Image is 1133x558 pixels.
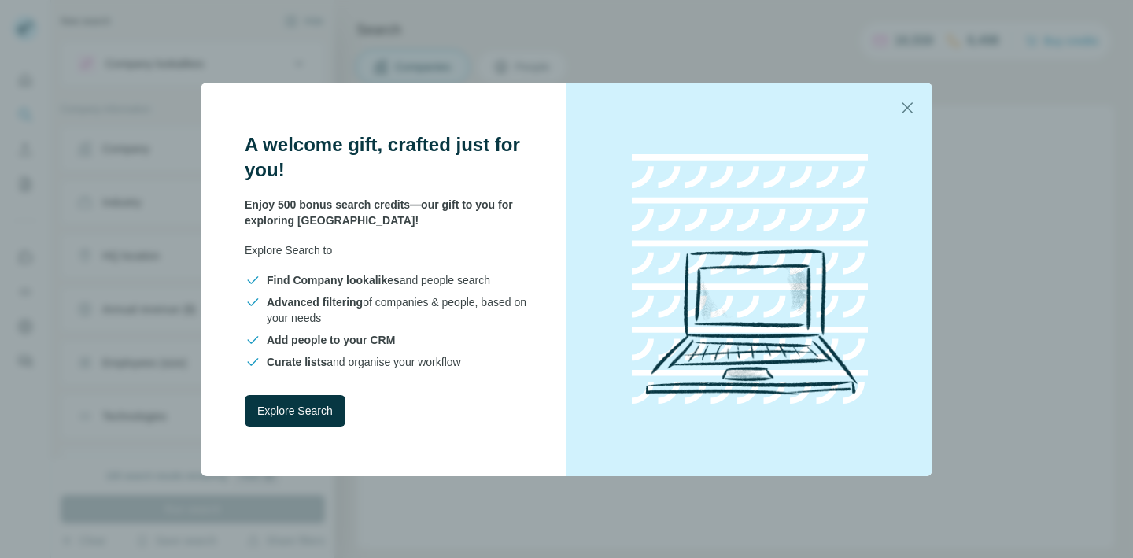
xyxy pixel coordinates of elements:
span: Advanced filtering [267,296,363,309]
p: Explore Search to [245,242,529,258]
img: laptop [608,138,891,421]
span: of companies & people, based on your needs [267,294,529,326]
span: and people search [267,272,490,288]
p: Enjoy 500 bonus search credits—our gift to you for exploring [GEOGRAPHIC_DATA]! [245,197,529,228]
span: Explore Search [257,403,333,419]
h3: A welcome gift, crafted just for you! [245,132,529,183]
span: Add people to your CRM [267,334,395,346]
button: Explore Search [245,395,345,427]
span: Find Company lookalikes [267,274,400,286]
span: Curate lists [267,356,327,368]
span: and organise your workflow [267,354,461,370]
